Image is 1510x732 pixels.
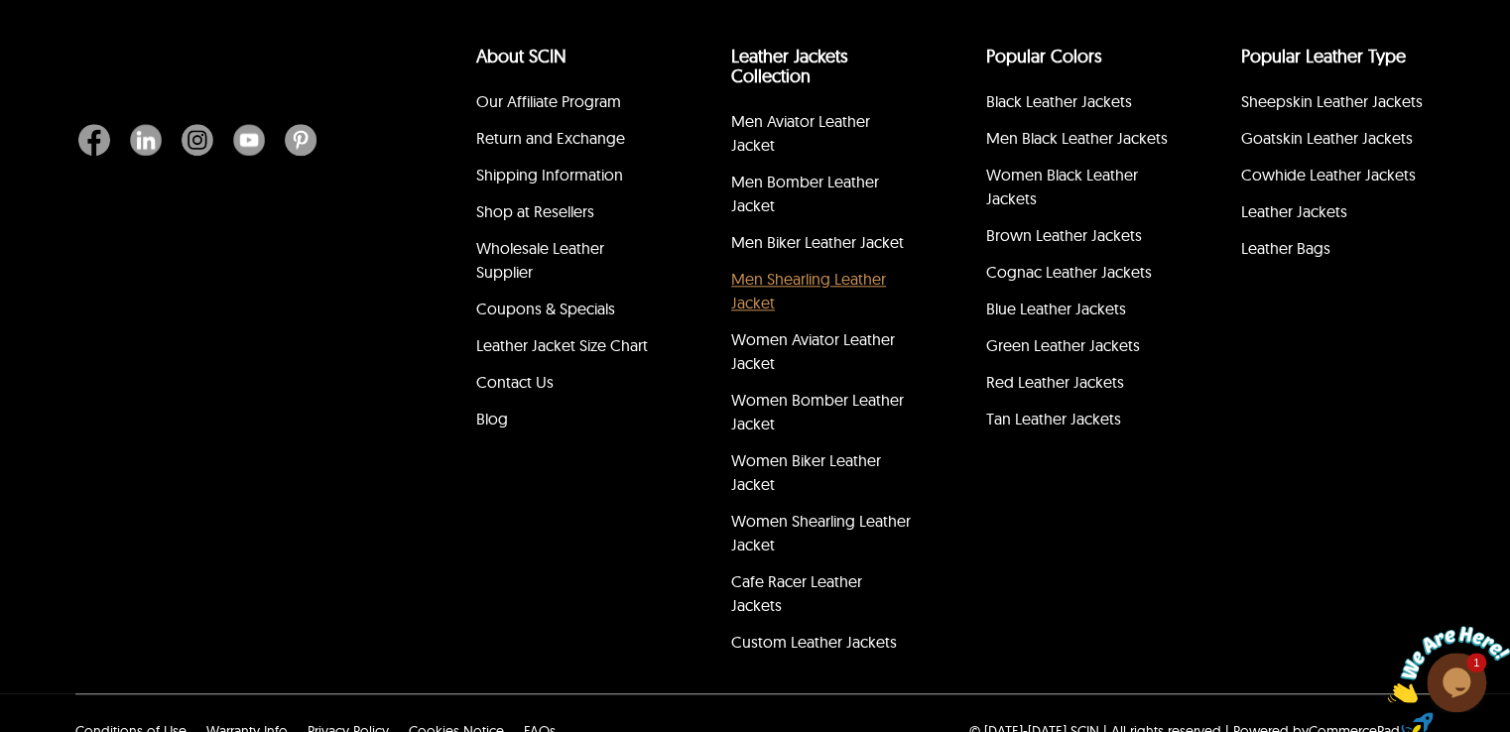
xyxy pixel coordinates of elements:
[473,123,660,160] li: Return and Exchange
[731,111,870,155] a: Men Aviator Leather Jacket
[731,172,879,215] a: Men Bomber Leather Jacket
[476,409,508,428] a: Blog
[983,86,1170,123] li: Black Leather Jackets
[1241,165,1416,184] a: Cowhide Leather Jackets
[983,367,1170,404] li: Red Leather Jackets
[473,404,660,440] li: Blog
[731,329,895,373] a: Women Aviator Leather Jacket
[731,45,848,87] a: Leather Jackets Collection
[476,91,621,111] a: Our Affiliate Program
[476,372,554,392] a: Contact Us
[731,632,897,652] a: Custom Leather Jackets
[1238,86,1425,123] li: Sheepskin Leather Jackets
[473,233,660,294] li: Wholesale Leather Supplier
[983,220,1170,257] li: Brown Leather Jackets
[120,124,172,156] a: Linkedin
[476,238,604,282] a: Wholesale Leather Supplier
[476,128,625,148] a: Return and Exchange
[731,511,911,554] a: Women Shearling Leather Jacket
[983,160,1170,220] li: Women Black Leather Jackets
[78,124,110,156] img: Facebook
[1241,201,1347,221] a: Leather Jackets
[275,124,316,156] a: Pinterest
[473,294,660,330] li: Coupons & Specials
[986,299,1126,318] a: Blue Leather Jackets
[1238,196,1425,233] li: Leather Jackets
[473,367,660,404] li: Contact Us
[986,45,1102,67] a: popular leather jacket colors
[78,124,120,156] a: Facebook
[731,571,862,615] a: Cafe Racer Leather Jackets
[731,390,904,433] a: Women Bomber Leather Jacket
[986,335,1140,355] a: Green Leather Jackets
[1241,128,1413,148] a: Goatskin Leather Jackets
[728,385,915,445] li: Women Bomber Leather Jacket
[285,124,316,156] img: Pinterest
[130,124,162,156] img: Linkedin
[476,299,615,318] a: Coupons & Specials
[1241,238,1330,258] a: Leather Bags
[473,330,660,367] li: Leather Jacket Size Chart
[1241,45,1406,67] a: Popular Leather Type
[728,324,915,385] li: Women Aviator Leather Jacket
[731,450,881,494] a: Women Biker Leather Jacket
[473,196,660,233] li: Shop at Resellers
[473,86,660,123] li: Our Affiliate Program
[983,257,1170,294] li: Cognac Leather Jackets
[1238,160,1425,196] li: Cowhide Leather Jackets
[172,124,223,156] a: Instagram
[728,167,915,227] li: Men Bomber Leather Jacket
[986,409,1121,428] a: Tan Leather Jackets
[983,294,1170,330] li: Blue Leather Jackets
[986,128,1168,148] a: Men Black Leather Jackets
[731,269,886,312] a: Men Shearling Leather Jacket
[1238,123,1425,160] li: Goatskin Leather Jackets
[986,372,1124,392] a: Red Leather Jackets
[728,566,915,627] li: Cafe Racer Leather Jackets
[731,232,904,252] a: Men Biker Leather Jacket
[1241,91,1423,111] a: Sheepskin Leather Jackets
[728,227,915,264] li: Men Biker Leather Jacket
[476,165,623,184] a: Shipping Information
[986,91,1132,111] a: Black Leather Jackets
[986,262,1152,282] a: Cognac Leather Jackets
[986,225,1142,245] a: Brown Leather Jackets
[983,404,1170,440] li: Tan Leather Jackets
[728,106,915,167] li: Men Aviator Leather Jacket
[728,506,915,566] li: Women Shearling Leather Jacket
[182,124,213,156] img: Instagram
[1238,233,1425,270] li: Leather Bags
[728,627,915,664] li: Custom Leather Jackets
[983,123,1170,160] li: Men Black Leather Jackets
[728,445,915,506] li: Women Biker Leather Jacket
[728,264,915,324] li: Men Shearling Leather Jacket
[476,335,648,355] a: Leather Jacket Size Chart
[223,124,275,156] a: Youtube
[986,165,1138,208] a: Women Black Leather Jackets
[233,124,265,156] img: Youtube
[476,45,566,67] a: About SCIN
[1387,608,1510,702] iframe: chat widget
[476,201,594,221] a: Shop at Resellers
[473,160,660,196] li: Shipping Information
[983,330,1170,367] li: Green Leather Jackets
